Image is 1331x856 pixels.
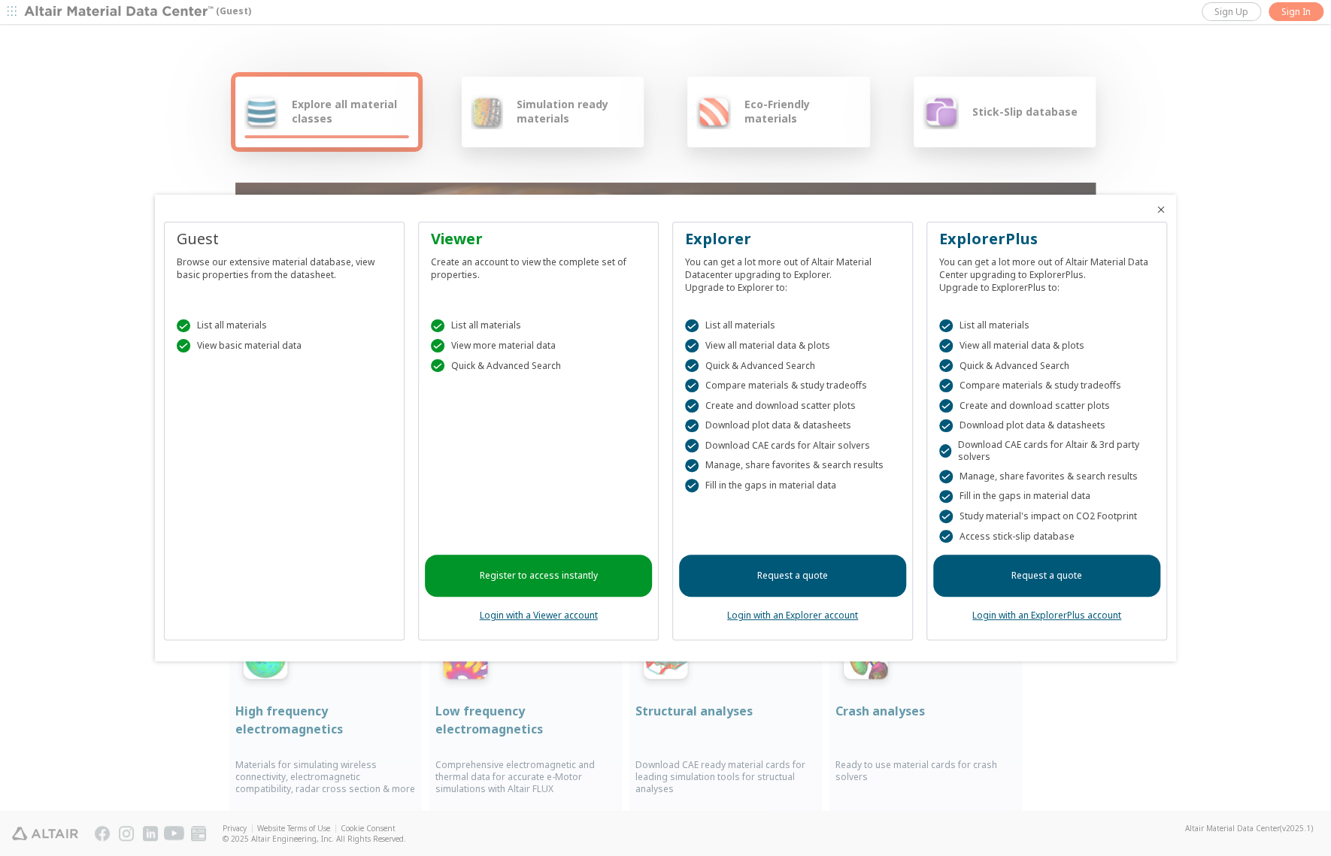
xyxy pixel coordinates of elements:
div: ExplorerPlus [939,228,1154,250]
div:  [177,319,190,333]
div: Download CAE cards for Altair & 3rd party solvers [939,439,1154,463]
div: Create and download scatter plots [939,399,1154,413]
div:  [939,339,953,352]
div:  [431,319,444,333]
div: View all material data & plots [939,339,1154,352]
div:  [939,399,953,413]
div: Fill in the gaps in material data [939,490,1154,504]
div: Manage, share favorites & search results [685,459,900,473]
div: List all materials [939,319,1154,333]
div:  [685,339,699,352]
div: Compare materials & study tradeoffs [685,379,900,392]
div:  [685,399,699,413]
div: Create and download scatter plots [685,399,900,413]
a: Login with an Explorer account [727,609,858,622]
div:  [939,530,953,543]
div: Quick & Advanced Search [431,359,646,373]
div: Download CAE cards for Altair solvers [685,439,900,452]
div:  [685,419,699,433]
div:  [685,359,699,373]
div: Viewer [431,228,646,250]
div:  [685,319,699,333]
div: View all material data & plots [685,339,900,352]
div:  [431,359,444,373]
div: Create an account to view the complete set of properties. [431,250,646,281]
div: Compare materials & study tradeoffs [939,379,1154,392]
div: List all materials [685,319,900,333]
div:  [939,510,953,523]
div: Quick & Advanced Search [939,359,1154,373]
div: View basic material data [177,339,392,352]
a: Request a quote [679,555,906,597]
div: Download plot data & datasheets [685,419,900,433]
div:  [939,419,953,433]
div: Download plot data & datasheets [939,419,1154,433]
div: Access stick-slip database [939,530,1154,543]
button: Close [1155,204,1167,216]
a: Login with an ExplorerPlus account [972,609,1121,622]
a: Request a quote [933,555,1160,597]
div: List all materials [431,319,646,333]
div: Explorer [685,228,900,250]
div: List all materials [177,319,392,333]
div:  [939,379,953,392]
div:  [939,444,951,458]
div:  [685,379,699,392]
div:  [939,490,953,504]
div: Quick & Advanced Search [685,359,900,373]
div:  [939,319,953,333]
div: Browse our extensive material database, view basic properties from the datasheet. [177,250,392,281]
div:  [939,359,953,373]
div: View more material data [431,339,646,352]
div: Manage, share favorites & search results [939,470,1154,483]
div: Guest [177,228,392,250]
div: You can get a lot more out of Altair Material Datacenter upgrading to Explorer. Upgrade to Explor... [685,250,900,294]
div:  [685,439,699,452]
div:  [685,479,699,492]
a: Login with a Viewer account [480,609,598,622]
div:  [685,459,699,473]
div: Study material's impact on CO2 Footprint [939,510,1154,523]
div:  [939,470,953,483]
div:  [177,339,190,352]
div:  [431,339,444,352]
div: You can get a lot more out of Altair Material Data Center upgrading to ExplorerPlus. Upgrade to E... [939,250,1154,294]
a: Register to access instantly [425,555,652,597]
div: Fill in the gaps in material data [685,479,900,492]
